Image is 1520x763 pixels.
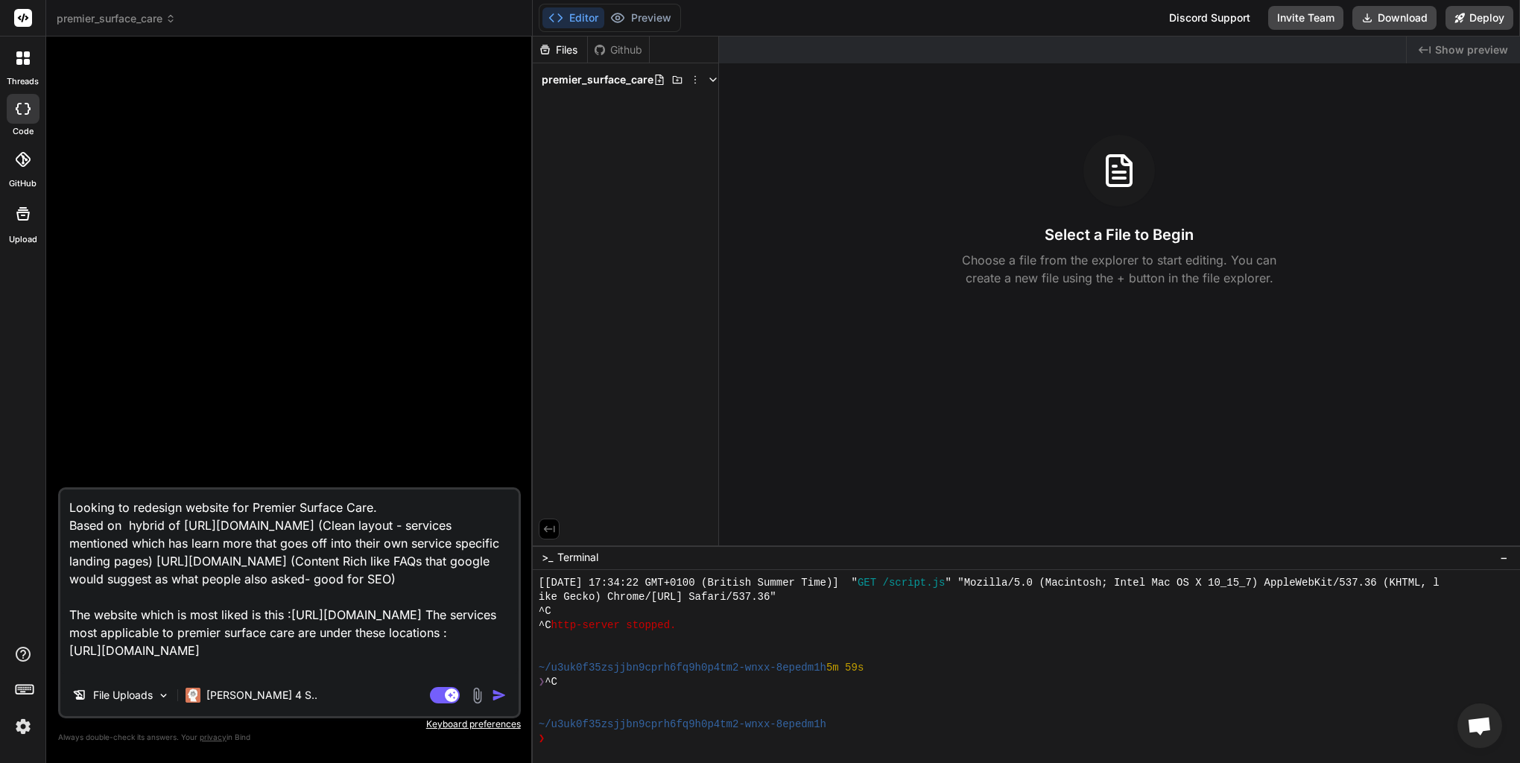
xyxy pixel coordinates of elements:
[57,11,176,26] span: premier_surface_care
[200,732,227,741] span: privacy
[542,7,604,28] button: Editor
[588,42,649,57] div: Github
[7,75,39,88] label: threads
[945,576,1439,590] span: " "Mozilla/5.0 (Macintosh; Intel Mac OS X 10_15_7) AppleWebKit/537.36 (KHTML, l
[539,718,826,732] span: ~/u3uk0f35zsjjbn9cprh6fq9h0p4tm2-wnxx-8epedm1h
[469,687,486,704] img: attachment
[1457,703,1502,748] div: Open chat
[858,576,876,590] span: GET
[539,661,826,675] span: ~/u3uk0f35zsjjbn9cprh6fq9h0p4tm2-wnxx-8epedm1h
[551,618,677,633] span: http-server stopped.
[9,177,37,190] label: GitHub
[542,72,653,87] span: premier_surface_care
[826,661,864,675] span: 5m 59s
[557,550,598,565] span: Terminal
[1352,6,1437,30] button: Download
[1445,6,1513,30] button: Deploy
[1435,42,1508,57] span: Show preview
[883,576,946,590] span: /script.js
[539,576,858,590] span: [[DATE] 17:34:22 GMT+0100 (British Summer Time)] "
[545,675,557,689] span: ^C
[1160,6,1259,30] div: Discord Support
[1268,6,1343,30] button: Invite Team
[1500,550,1508,565] span: −
[58,730,521,744] p: Always double-check its answers. Your in Bind
[157,689,170,702] img: Pick Models
[60,490,519,674] textarea: Looking to redesign website for Premier Surface Care. Based on hybrid of [URL][DOMAIN_NAME] (Clea...
[542,550,553,565] span: >_
[58,718,521,730] p: Keyboard preferences
[186,688,200,703] img: Claude 4 Sonnet
[206,688,317,703] p: [PERSON_NAME] 4 S..
[604,7,677,28] button: Preview
[492,688,507,703] img: icon
[1497,545,1511,569] button: −
[952,251,1286,287] p: Choose a file from the explorer to start editing. You can create a new file using the + button in...
[539,618,551,633] span: ^C
[13,125,34,138] label: code
[539,675,545,689] span: ❯
[10,714,36,739] img: settings
[533,42,587,57] div: Files
[93,688,153,703] p: File Uploads
[539,732,545,746] span: ❯
[9,233,37,246] label: Upload
[539,590,776,604] span: ike Gecko) Chrome/[URL] Safari/537.36"
[539,604,551,618] span: ^C
[1045,224,1194,245] h3: Select a File to Begin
